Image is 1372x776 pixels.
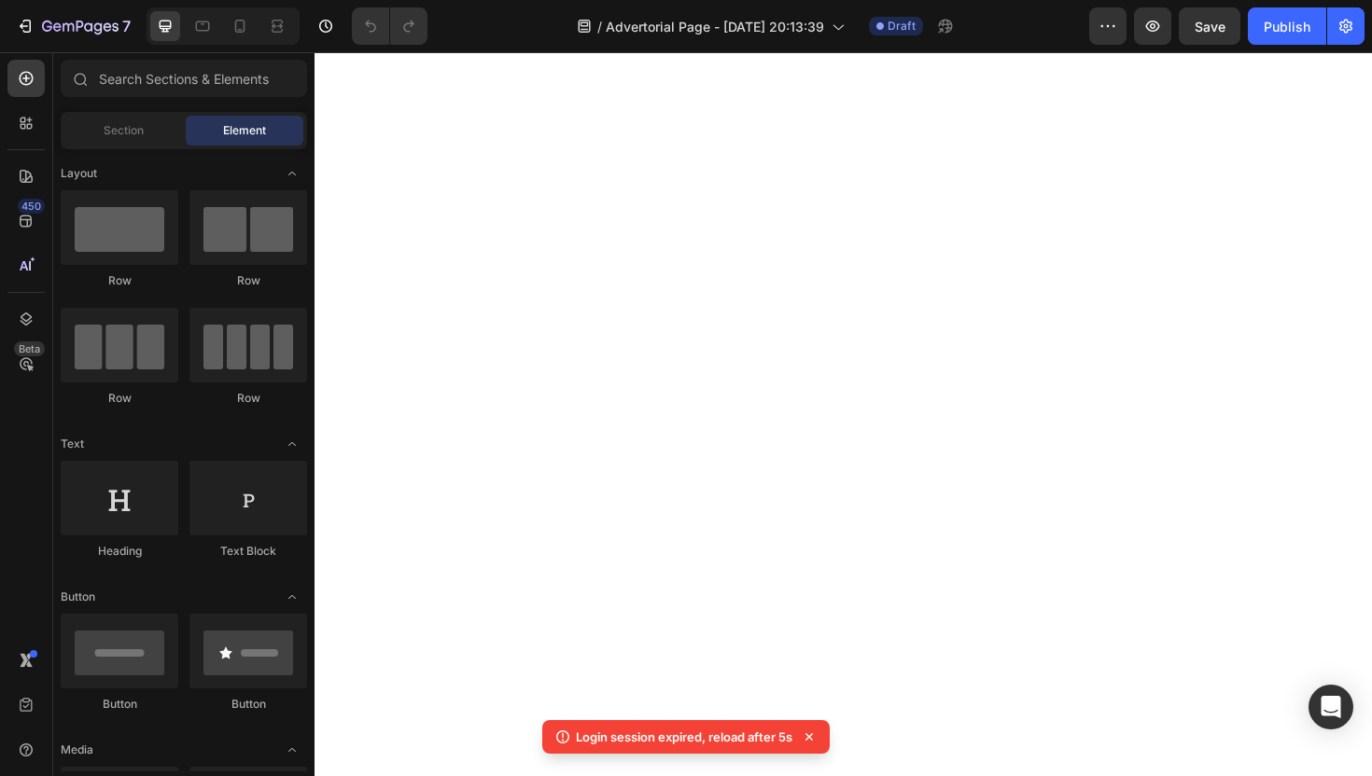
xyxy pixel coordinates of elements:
div: Beta [14,341,45,356]
div: Row [61,390,178,407]
div: Button [61,696,178,713]
div: 450 [18,199,45,214]
span: Toggle open [277,582,307,612]
div: Button [189,696,307,713]
div: Row [189,272,307,289]
div: Open Intercom Messenger [1309,685,1353,729]
span: Toggle open [277,429,307,459]
p: Login session expired, reload after 5s [576,727,792,746]
div: Heading [61,543,178,560]
div: Publish [1264,17,1310,36]
span: Section [104,122,144,139]
p: 7 [122,15,131,37]
span: Button [61,589,95,605]
span: / [597,17,602,36]
button: Save [1179,7,1240,45]
span: Toggle open [277,159,307,188]
span: Element [223,122,266,139]
span: Draft [888,18,916,35]
iframe: Design area [315,52,1372,776]
div: Undo/Redo [352,7,427,45]
div: Row [189,390,307,407]
span: Media [61,741,93,758]
input: Search Sections & Elements [61,60,307,97]
button: Publish [1248,7,1326,45]
span: Advertorial Page - [DATE] 20:13:39 [606,17,824,36]
button: 7 [7,7,139,45]
div: Row [61,272,178,289]
span: Text [61,436,84,452]
span: Layout [61,165,97,182]
span: Save [1195,19,1225,35]
div: Text Block [189,543,307,560]
span: Toggle open [277,735,307,765]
